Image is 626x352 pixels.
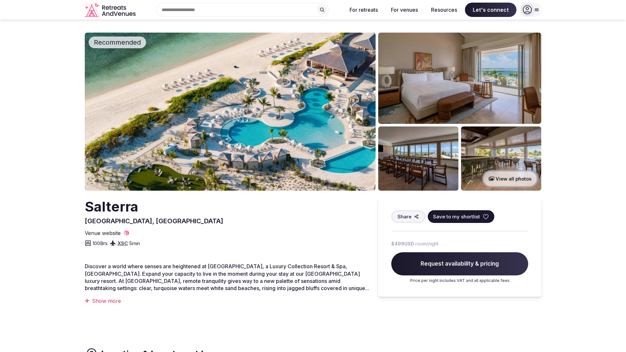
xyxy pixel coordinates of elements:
[391,210,425,223] button: Share
[85,197,223,216] h2: Salterra
[85,217,223,225] span: [GEOGRAPHIC_DATA], [GEOGRAPHIC_DATA]
[85,297,370,304] div: Show more
[482,170,538,187] button: View all photos
[391,241,414,247] span: $499 USD
[378,126,458,191] img: Venue gallery photo
[415,241,439,247] span: room/night
[391,252,528,276] span: Request availability & pricing
[85,3,137,17] a: Visit the homepage
[461,126,541,191] img: Venue gallery photo
[85,263,369,291] span: Discover a world where senses are heightened at [GEOGRAPHIC_DATA], a Luxury Collection Resort & S...
[85,229,130,237] a: Venue website
[91,38,143,47] span: Recommended
[89,37,146,48] div: Recommended
[465,3,516,17] span: Let's connect
[428,210,494,223] button: Save to my shortlist
[93,240,108,247] span: 100 Brs
[391,278,528,284] p: Price per night includes VAT and all applicable fees
[85,33,376,191] img: Venue cover photo
[426,3,462,17] button: Resources
[386,3,423,17] button: For venues
[344,3,383,17] button: For retreats
[433,213,480,220] span: Save to my shortlist
[85,3,137,17] svg: Retreats and Venues company logo
[85,229,121,237] span: Venue website
[397,213,411,220] span: Share
[117,240,128,246] a: XSC
[129,240,140,247] span: 5 min
[378,33,541,124] img: Venue gallery photo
